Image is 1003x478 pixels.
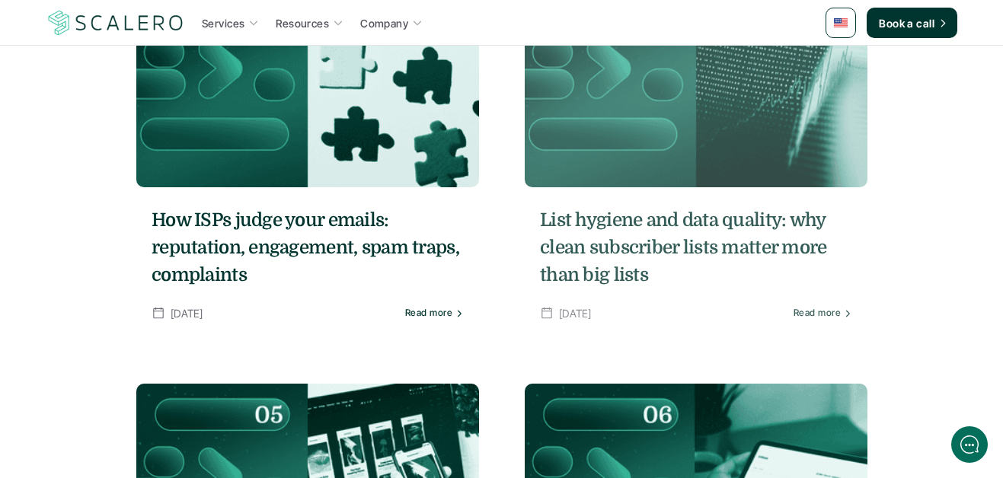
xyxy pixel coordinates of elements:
a: Read more [793,308,851,318]
p: Book a call [879,15,934,31]
h1: Hi! Welcome to [GEOGRAPHIC_DATA]. [23,74,282,98]
span: New conversation [98,211,183,223]
a: Read more [404,308,463,318]
p: Resources [276,15,329,31]
iframe: gist-messenger-bubble-iframe [951,426,988,463]
img: Scalero company logo [46,8,186,37]
button: New conversation [24,202,281,232]
a: Book a call [867,8,957,38]
a: Scalero company logo [46,9,186,37]
p: Read more [793,308,840,318]
a: List hygiene and data quality: why clean subscriber lists matter more than big lists [540,206,852,288]
p: [DATE] [171,304,203,323]
span: We run on Gist [127,380,193,390]
p: Services [202,15,244,31]
h2: Let us know if we can help with lifecycle marketing. [23,101,282,174]
p: Read more [404,308,452,318]
p: Company [360,15,408,31]
p: [DATE] [559,304,592,323]
a: How ISPs judge your emails: reputation, engagement, spam traps, complaints [152,206,464,288]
